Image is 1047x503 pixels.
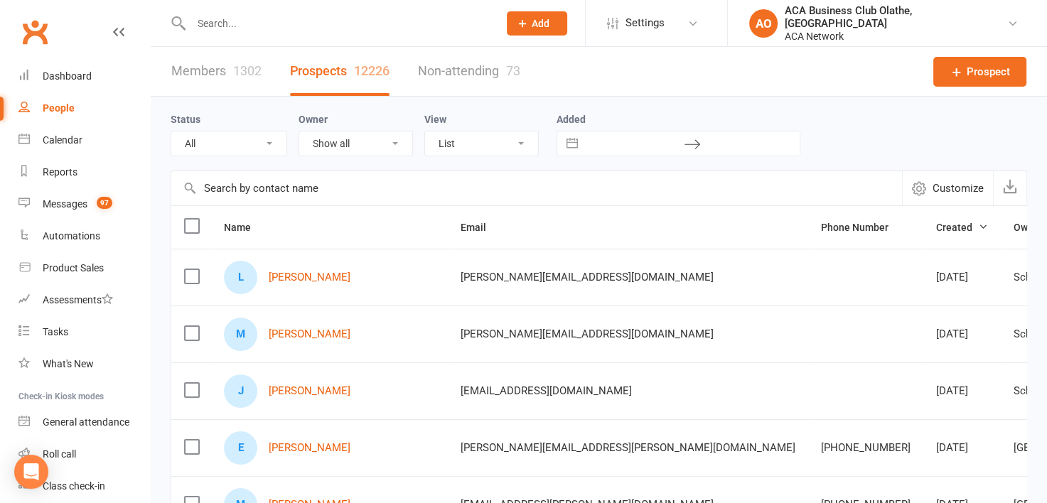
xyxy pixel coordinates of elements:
[507,11,567,36] button: Add
[18,348,150,380] a: What's New
[933,180,984,197] span: Customize
[821,442,911,454] div: [PHONE_NUMBER]
[43,198,87,210] div: Messages
[43,358,94,369] div: What's New
[461,222,502,233] span: Email
[43,448,76,460] div: Roll call
[224,222,267,233] span: Name
[43,294,113,305] div: Assessments
[43,326,68,337] div: Tasks
[43,70,92,82] div: Dashboard
[936,271,988,283] div: [DATE]
[936,385,988,397] div: [DATE]
[43,166,77,178] div: Reports
[967,63,1010,80] span: Prospect
[97,197,112,209] span: 97
[936,328,988,340] div: [DATE]
[224,318,257,351] div: Mary
[17,14,53,50] a: Clubworx
[171,114,200,125] label: Status
[171,47,262,96] a: Members1302
[418,47,520,96] a: Non-attending73
[821,219,904,236] button: Phone Number
[18,316,150,348] a: Tasks
[18,60,150,92] a: Dashboard
[224,219,267,236] button: Name
[936,222,988,233] span: Created
[269,385,350,397] a: [PERSON_NAME]
[557,114,800,125] label: Added
[18,220,150,252] a: Automations
[269,271,350,283] a: [PERSON_NAME]
[18,252,150,284] a: Product Sales
[506,63,520,78] div: 73
[933,57,1026,87] a: Prospect
[43,416,129,428] div: General attendance
[224,431,257,465] div: Ethan
[461,219,502,236] button: Email
[625,7,665,39] span: Settings
[43,230,100,242] div: Automations
[18,124,150,156] a: Calendar
[461,377,632,404] span: [EMAIL_ADDRESS][DOMAIN_NAME]
[785,30,1007,43] div: ACA Network
[187,13,488,33] input: Search...
[749,9,778,38] div: AO
[43,262,104,274] div: Product Sales
[43,134,82,146] div: Calendar
[269,442,350,454] a: [PERSON_NAME]
[269,328,350,340] a: [PERSON_NAME]
[18,156,150,188] a: Reports
[290,47,390,96] a: Prospects12226
[461,320,714,347] span: [PERSON_NAME][EMAIL_ADDRESS][DOMAIN_NAME]
[18,284,150,316] a: Assessments
[902,171,993,205] button: Customize
[424,114,446,125] label: View
[18,438,150,470] a: Roll call
[532,18,549,29] span: Add
[785,4,1007,30] div: ACA Business Club Olathe, [GEOGRAPHIC_DATA]
[559,131,585,156] button: Interact with the calendar and add the check-in date for your trip.
[18,470,150,502] a: Class kiosk mode
[821,222,904,233] span: Phone Number
[43,102,75,114] div: People
[936,219,988,236] button: Created
[299,114,328,125] label: Owner
[43,480,105,492] div: Class check-in
[354,63,390,78] div: 12226
[224,261,257,294] div: Lisa
[233,63,262,78] div: 1302
[18,406,150,438] a: General attendance kiosk mode
[461,264,714,291] span: [PERSON_NAME][EMAIL_ADDRESS][DOMAIN_NAME]
[18,188,150,220] a: Messages 97
[461,434,795,461] span: [PERSON_NAME][EMAIL_ADDRESS][PERSON_NAME][DOMAIN_NAME]
[936,442,988,454] div: [DATE]
[18,92,150,124] a: People
[224,374,257,408] div: Jeff
[171,171,902,205] input: Search by contact name
[14,455,48,489] div: Open Intercom Messenger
